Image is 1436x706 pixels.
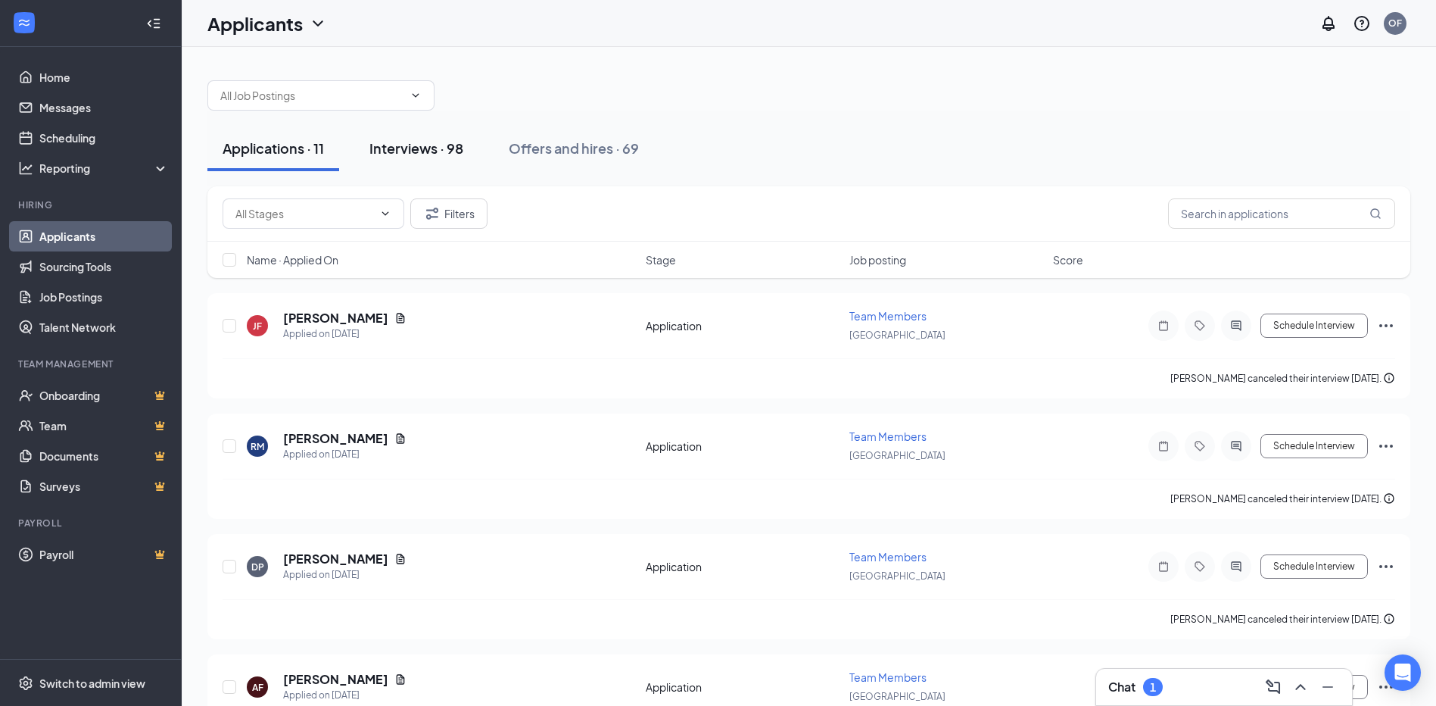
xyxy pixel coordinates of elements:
[1227,440,1245,452] svg: ActiveChat
[247,252,338,267] span: Name · Applied On
[1264,678,1282,696] svg: ComposeMessage
[394,553,407,565] svg: Document
[235,205,373,222] input: All Stages
[369,139,463,158] div: Interviews · 98
[1168,198,1395,229] input: Search in applications
[223,139,324,158] div: Applications · 11
[1383,492,1395,505] svg: Info
[207,11,303,36] h1: Applicants
[39,123,169,153] a: Scheduling
[18,161,33,176] svg: Analysis
[1170,492,1395,507] div: [PERSON_NAME] canceled their interview [DATE].
[849,550,927,564] span: Team Members
[39,62,169,92] a: Home
[394,673,407,686] svg: Document
[283,326,407,342] div: Applied on [DATE]
[283,551,388,567] h5: [PERSON_NAME]
[1377,317,1395,335] svg: Ellipses
[283,310,388,326] h5: [PERSON_NAME]
[1383,613,1395,625] svg: Info
[849,450,945,461] span: [GEOGRAPHIC_DATA]
[39,251,169,282] a: Sourcing Tools
[18,198,166,211] div: Hiring
[1191,561,1209,573] svg: Tag
[1288,675,1313,699] button: ChevronUp
[849,430,927,443] span: Team Members
[251,561,264,573] div: DP
[849,252,906,267] span: Job posting
[410,198,487,229] button: Filter Filters
[39,282,169,312] a: Job Postings
[1319,678,1337,696] svg: Minimize
[646,679,840,695] div: Application
[849,570,945,582] span: [GEOGRAPHIC_DATA]
[309,14,327,33] svg: ChevronDown
[646,439,840,454] div: Application
[1170,371,1395,386] div: [PERSON_NAME] canceled their interview [DATE].
[283,688,407,703] div: Applied on [DATE]
[146,16,161,31] svg: Collapse
[394,433,407,445] svg: Document
[39,441,169,471] a: DocumentsCrown
[1316,675,1340,699] button: Minimize
[17,15,32,30] svg: WorkstreamLogo
[251,440,264,453] div: RM
[1260,554,1368,579] button: Schedule Interview
[18,676,33,691] svg: Settings
[283,567,407,583] div: Applied on [DATE]
[1377,558,1395,576] svg: Ellipses
[1170,612,1395,627] div: [PERSON_NAME] canceled their interview [DATE].
[646,318,840,333] div: Application
[1377,437,1395,455] svg: Ellipses
[1150,681,1156,694] div: 1
[1261,675,1285,699] button: ComposeMessage
[39,380,169,411] a: OnboardingCrown
[1388,17,1402,30] div: OF
[39,312,169,342] a: Talent Network
[39,539,169,570] a: PayrollCrown
[18,358,166,370] div: Team Management
[1369,208,1381,220] svg: MagnifyingGlass
[1053,252,1083,267] span: Score
[283,447,407,462] div: Applied on [DATE]
[252,681,263,694] div: AF
[423,205,441,223] svg: Filter
[410,89,422,102] svg: ChevronDown
[39,161,170,176] div: Reporting
[1291,678,1310,696] svg: ChevronUp
[39,471,169,501] a: SurveysCrown
[849,309,927,323] span: Team Members
[220,87,403,104] input: All Job Postings
[1227,561,1245,573] svg: ActiveChat
[1191,440,1209,452] svg: Tag
[1377,678,1395,696] svg: Ellipses
[849,330,945,341] span: [GEOGRAPHIC_DATA]
[1227,320,1245,332] svg: ActiveChat
[39,676,145,691] div: Switch to admin view
[646,559,840,574] div: Application
[1108,679,1135,695] h3: Chat
[646,252,676,267] span: Stage
[394,312,407,324] svg: Document
[849,670,927,684] span: Team Members
[253,320,262,333] div: JF
[39,411,169,441] a: TeamCrown
[1319,14,1338,33] svg: Notifications
[39,221,169,251] a: Applicants
[1385,654,1421,691] div: Open Intercom Messenger
[1154,320,1173,332] svg: Note
[283,671,388,688] h5: [PERSON_NAME]
[1154,440,1173,452] svg: Note
[1191,320,1209,332] svg: Tag
[379,208,391,220] svg: ChevronDown
[39,92,169,123] a: Messages
[1260,314,1368,338] button: Schedule Interview
[1154,561,1173,573] svg: Note
[1260,434,1368,458] button: Schedule Interview
[509,139,639,158] div: Offers and hires · 69
[1383,372,1395,384] svg: Info
[849,691,945,702] span: [GEOGRAPHIC_DATA]
[1353,14,1371,33] svg: QuestionInfo
[283,430,388,447] h5: [PERSON_NAME]
[18,517,166,529] div: Payroll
